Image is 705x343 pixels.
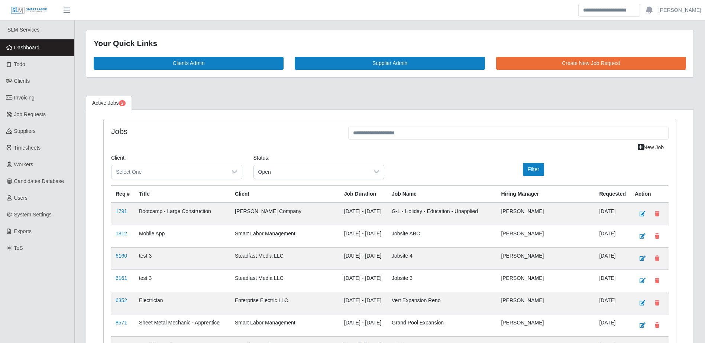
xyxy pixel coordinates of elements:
td: [DATE] - [DATE] [340,247,387,269]
span: Workers [14,161,33,167]
th: Action [630,185,669,203]
span: Dashboard [14,45,40,50]
td: [PERSON_NAME] [497,269,595,292]
label: Client: [111,154,126,162]
th: Req # [111,185,135,203]
a: Supplier Admin [295,57,485,70]
td: Jobsite ABC [387,225,497,247]
a: [PERSON_NAME] [659,6,701,14]
td: test 3 [135,247,230,269]
a: 6160 [116,253,127,259]
td: [PERSON_NAME] [497,203,595,225]
td: [DATE] - [DATE] [340,314,387,336]
a: New Job [633,141,669,154]
td: Jobsite 4 [387,247,497,269]
td: Grand Pool Expansion [387,314,497,336]
td: [DATE] [595,225,630,247]
td: [DATE] [595,314,630,336]
span: Open [254,165,369,179]
th: Hiring Manager [497,185,595,203]
span: Pending Jobs [119,100,126,106]
span: Job Requests [14,111,46,117]
td: [DATE] - [DATE] [340,225,387,247]
span: Suppliers [14,128,36,134]
td: Vert Expansion Reno [387,292,497,314]
button: Filter [523,163,544,176]
span: Timesheets [14,145,41,151]
td: [DATE] [595,292,630,314]
td: Sheet Metal Mechanic - Apprentice [135,314,230,336]
span: Todo [14,61,25,67]
td: [PERSON_NAME] [497,292,595,314]
a: 8571 [116,320,127,326]
a: Clients Admin [94,57,284,70]
th: Title [135,185,230,203]
th: Job Duration [340,185,387,203]
td: Bootcamp - Large Construction [135,203,230,225]
td: Steadfast Media LLC [230,269,340,292]
span: SLM Services [7,27,39,33]
a: 1812 [116,231,127,236]
td: [DATE] - [DATE] [340,203,387,225]
span: ToS [14,245,23,251]
td: [PERSON_NAME] Company [230,203,340,225]
td: Smart Labor Management [230,314,340,336]
td: [PERSON_NAME] [497,225,595,247]
td: G-L - Holiday - Education - Unapplied [387,203,497,225]
td: Electrician [135,292,230,314]
td: Jobsite 3 [387,269,497,292]
span: Candidates Database [14,178,64,184]
a: 1791 [116,208,127,214]
a: 6161 [116,275,127,281]
h4: Jobs [111,127,337,136]
th: Client [230,185,340,203]
span: Users [14,195,28,201]
td: Steadfast Media LLC [230,247,340,269]
td: [DATE] - [DATE] [340,292,387,314]
span: Invoicing [14,95,35,101]
td: [DATE] [595,247,630,269]
span: Clients [14,78,30,84]
td: Enterprise Electric LLC. [230,292,340,314]
td: [PERSON_NAME] [497,314,595,336]
td: [PERSON_NAME] [497,247,595,269]
td: [DATE] - [DATE] [340,269,387,292]
a: Active Jobs [86,96,132,110]
a: Create New Job Request [496,57,686,70]
td: test 3 [135,269,230,292]
td: Mobile App [135,225,230,247]
th: Requested [595,185,630,203]
div: Your Quick Links [94,37,686,49]
input: Search [578,4,640,17]
td: [DATE] [595,269,630,292]
span: System Settings [14,212,52,218]
td: [DATE] [595,203,630,225]
img: SLM Logo [10,6,48,14]
label: Status: [253,154,270,162]
span: Select One [111,165,227,179]
span: Exports [14,228,32,234]
td: Smart Labor Management [230,225,340,247]
th: Job Name [387,185,497,203]
a: 6352 [116,297,127,303]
